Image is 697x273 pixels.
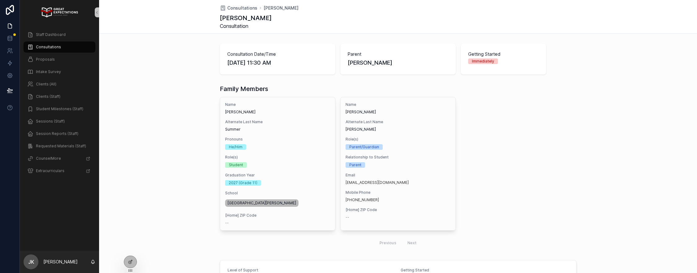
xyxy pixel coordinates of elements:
div: Parent/Guardian [349,144,379,150]
span: Consultation [220,22,272,30]
span: [PERSON_NAME] [346,127,451,132]
span: Mobile Phone [346,190,451,195]
span: Level of Support [228,268,258,272]
span: [PERSON_NAME] [225,110,330,115]
span: Role(s) [225,155,330,160]
span: Proposals [36,57,55,62]
a: Consultations [220,5,257,11]
span: Name [346,102,451,107]
span: Name [225,102,330,107]
div: Parent [349,162,361,168]
p: [PERSON_NAME] [43,259,78,265]
span: Intake Survey [36,69,61,74]
div: 2027 (Grade 11) [229,180,257,186]
span: Staff Dashboard [36,32,66,37]
a: Consultations [24,41,95,53]
div: Student [229,162,243,168]
div: scrollable content [20,25,99,184]
span: Consultations [227,5,257,11]
span: School [225,191,330,196]
span: Requested Materials (Staff) [36,144,86,149]
a: Extracurriculars [24,165,95,176]
a: Sessions (Staff) [24,116,95,127]
span: [GEOGRAPHIC_DATA][PERSON_NAME] [228,201,296,206]
div: He/Him [229,144,242,150]
span: Relationship to Student [346,155,451,160]
a: Session Reports (Staff) [24,128,95,139]
span: Parent [348,51,448,57]
span: [DATE] 11:30 AM [227,58,328,67]
span: Summer [225,127,330,132]
a: Clients (Staff) [24,91,95,102]
a: Student Milestones (Staff) [24,103,95,115]
span: Getting Started [468,51,539,57]
span: Extracurriculars [36,168,64,173]
img: App logo [41,7,78,17]
div: Immediately [472,58,494,64]
span: Student Milestones (Staff) [36,106,83,111]
a: Name[PERSON_NAME]Alternate Last NameSummerPronounsHe/HimRole(s)StudentGraduation Year2027 (Grade ... [220,97,335,231]
span: Pronouns [225,137,330,142]
span: JK [28,258,34,266]
a: Clients (All) [24,79,95,90]
span: Consultation Date/Time [227,51,328,57]
span: Graduation Year [225,173,330,178]
span: Consultations [36,45,61,50]
span: [Home] ZIP Code [346,207,451,212]
a: Requested Materials (Staff) [24,141,95,152]
a: Intake Survey [24,66,95,77]
h1: Family Members [220,84,268,93]
span: Sessions (Staff) [36,119,65,124]
h1: [PERSON_NAME] [220,14,272,22]
span: [Home] ZIP Code [225,213,330,218]
span: Clients (All) [36,82,56,87]
a: Proposals [24,54,95,65]
span: Alternate Last Name [346,119,451,124]
span: Email [346,173,451,178]
span: CounselMore [36,156,61,161]
span: Getting Started [401,268,429,272]
span: -- [346,215,349,220]
a: [PERSON_NAME] [264,5,298,11]
span: [PERSON_NAME] [348,58,448,67]
span: Clients (Staff) [36,94,60,99]
span: [PERSON_NAME] [346,110,451,115]
span: -- [225,220,229,225]
a: Name[PERSON_NAME]Alternate Last Name[PERSON_NAME]Role(s)Parent/GuardianRelationship to StudentPar... [340,97,456,231]
a: [PHONE_NUMBER] [346,197,379,202]
a: CounselMore [24,153,95,164]
a: [EMAIL_ADDRESS][DOMAIN_NAME] [346,180,409,185]
span: Alternate Last Name [225,119,330,124]
span: Session Reports (Staff) [36,131,78,136]
span: Role(s) [346,137,451,142]
a: Staff Dashboard [24,29,95,40]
